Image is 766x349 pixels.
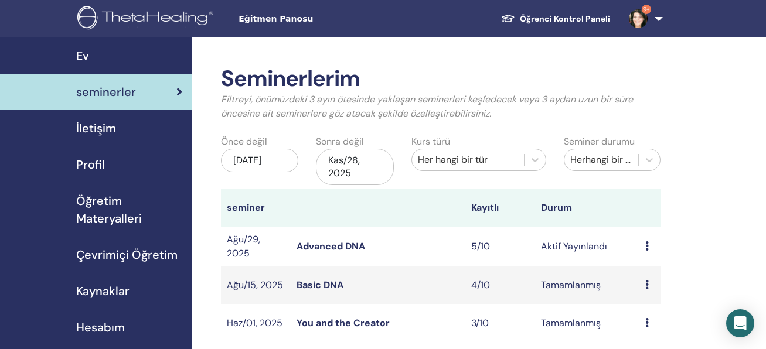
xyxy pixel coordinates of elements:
div: Kas/28, 2025 [316,149,394,185]
div: Herhangi bir durum [570,153,632,167]
div: Her hangi bir tür [418,153,518,167]
span: Ev [76,47,89,64]
td: Ağu/15, 2025 [221,266,291,304]
td: 4/10 [465,266,535,304]
span: Öğretim Materyalleri [76,192,182,227]
div: Open Intercom Messenger [726,309,754,337]
td: Tamamlanmış [535,266,640,304]
th: Kayıtlı [465,189,535,227]
span: İletişim [76,119,116,137]
span: Profil [76,156,105,173]
td: Haz/01, 2025 [221,304,291,343]
span: Eğitmen Panosu [239,13,414,25]
span: seminerler [76,83,136,101]
th: Durum [535,189,640,227]
span: 9+ [642,5,651,14]
img: logo.png [77,6,217,32]
div: [DATE] [221,149,299,172]
td: Ağu/29, 2025 [221,227,291,266]
p: Filtreyi, önümüzdeki 3 ayın ötesinde yaklaşan seminerleri keşfedecek veya 3 aydan uzun bir süre ö... [221,93,661,121]
a: You and the Creator [297,317,390,329]
label: Önce değil [221,135,267,149]
label: Seminer durumu [564,135,635,149]
img: default.jpg [629,9,648,28]
a: Advanced DNA [297,240,365,252]
label: Sonra değil [316,135,364,149]
label: Kurs türü [411,135,450,149]
a: Öğrenci Kontrol Paneli [492,8,619,30]
a: Basic DNA [297,279,343,291]
td: 3/10 [465,304,535,343]
h2: Seminerlerim [221,66,661,93]
span: Çevrimiçi Öğretim [76,246,178,264]
span: Hesabım [76,319,125,336]
img: graduation-cap-white.svg [501,13,515,23]
td: Tamamlanmış [535,304,640,343]
th: seminer [221,189,291,227]
td: Aktif Yayınlandı [535,227,640,266]
td: 5/10 [465,227,535,266]
span: Kaynaklar [76,282,130,300]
